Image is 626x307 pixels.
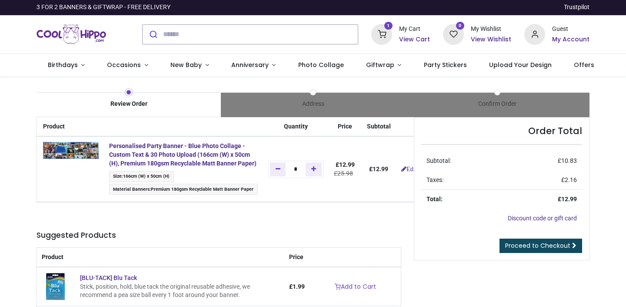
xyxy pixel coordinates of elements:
span: £ [561,176,577,183]
span: Photo Collage [298,61,344,69]
a: [BLU-TACK] Blu Tack [42,283,70,290]
th: Price [284,248,310,267]
span: : [109,184,258,195]
span: Size [113,173,122,179]
a: [BLU-TACK] Blu Tack [80,274,137,281]
span: Party Stickers [424,61,467,69]
img: Nj9qomAAAAAElFTkSuQmCC [43,142,99,159]
span: 2.16 [565,176,577,183]
button: Submit [143,25,163,44]
span: 10.83 [561,157,577,164]
span: New Baby [170,61,202,69]
a: Personalised Party Banner - Blue Photo Collage - Custom Text & 30 Photo Upload (166cm (W) x 50cm ... [109,142,256,166]
a: Giftwrap [355,54,413,77]
a: View Cart [399,35,430,44]
a: Trustpilot [564,3,589,12]
h5: Suggested Products [37,230,401,241]
span: Birthdays [48,61,78,69]
sup: 1 [384,22,393,30]
span: Giftwrap [366,61,394,69]
a: View Wishlist [471,35,511,44]
a: New Baby [160,54,220,77]
div: My Wishlist [471,25,511,34]
a: Anniversary [220,54,287,77]
span: £ [558,157,577,164]
th: Subtotal [362,117,396,137]
span: 12.99 [373,165,388,172]
th: Price [329,117,362,137]
img: Cool Hippo [37,22,106,47]
span: Occasions [107,61,141,69]
th: Product [37,117,104,137]
div: Stick, position, hold, blue tack the original reusable adhesive, we recommend a pea size ball eve... [80,283,279,300]
div: 3 FOR 2 BANNERS & GIFTWRAP - FREE DELIVERY [37,3,170,12]
div: Confirm Order [405,100,589,108]
span: Premium 180gsm Recyclable Matt Banner Paper [151,186,253,192]
a: Occasions [96,54,160,77]
strong: £ [558,196,577,202]
div: Address [221,100,405,108]
a: Discount code or gift card [508,215,577,222]
a: Proceed to Checkout [499,239,582,253]
del: £ [334,170,353,177]
span: 12.99 [339,161,355,168]
a: Edit [401,166,416,172]
th: Product [37,248,284,267]
span: 166cm (W) x 50cm (H) [123,173,170,179]
span: Anniversary [231,61,269,69]
div: My Cart [399,25,430,34]
b: £ [369,165,388,172]
span: 25.98 [337,170,353,177]
span: : [109,171,174,182]
a: Birthdays [37,54,96,77]
span: Proceed to Checkout [505,241,570,250]
span: Material Banners [113,186,150,192]
span: Offers [574,61,594,69]
a: 1 [371,30,392,37]
td: Subtotal: [421,152,508,171]
span: Quantity [284,123,308,130]
a: 0 [443,30,464,37]
a: My Account [552,35,589,44]
span: £ [289,283,305,290]
span: 12.99 [561,196,577,202]
sup: 0 [456,22,464,30]
a: Remove one [270,162,286,176]
img: [BLU-TACK] Blu Tack [42,273,70,300]
a: Add one [306,162,322,176]
h4: Order Total [421,125,582,137]
span: 1.99 [293,283,305,290]
strong: Total: [426,196,443,202]
span: Upload Your Design [489,61,552,69]
div: Guest [552,25,589,34]
span: £ [336,161,355,168]
td: Taxes: [421,171,508,190]
a: Logo of Cool Hippo [37,22,106,47]
div: Review Order [37,100,221,108]
a: Add to Cart [329,280,382,294]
